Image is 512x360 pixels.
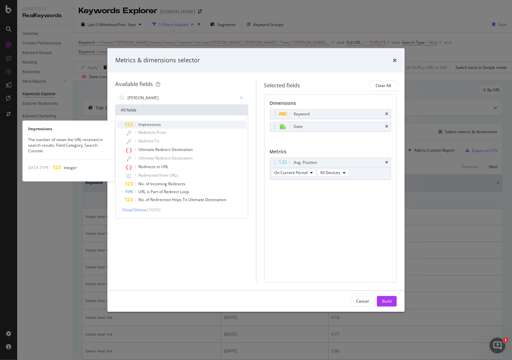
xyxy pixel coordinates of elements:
[107,48,405,312] div: modal
[294,159,317,166] div: Avg. Position
[272,169,316,177] button: On Current Period
[138,164,157,169] span: Redirects
[155,138,159,144] span: To
[138,147,155,152] span: Ultimate
[376,83,391,88] div: Clear All
[138,197,146,202] span: No.
[270,158,391,180] div: Avg. PositiontimesOn Current PeriodAll Devices
[171,155,193,161] span: Destination
[23,137,115,154] div: The number of views the URL received in search results. Field Category: Search Console
[138,172,159,178] span: Redirected
[138,155,155,161] span: Ultimate
[151,189,159,195] span: Part
[171,147,193,152] span: Destination
[150,181,168,187] span: Incoming
[385,125,388,129] div: times
[127,93,237,103] input: Search by field name
[503,338,508,343] span: 1
[138,189,147,195] span: URL
[157,130,166,135] span: From
[157,164,161,169] span: to
[270,148,391,158] div: Metrics
[356,298,369,304] div: Cancel
[264,82,300,89] div: Selected fields
[138,130,157,135] span: Redirects
[161,164,168,169] span: URL
[270,122,391,132] div: Datetimes
[138,122,161,127] span: Impressions
[138,181,146,187] span: No.
[385,112,388,116] div: times
[183,197,188,202] span: To
[122,207,147,213] span: Show 10 more
[382,298,391,304] div: Build
[147,189,151,195] span: is
[490,338,505,353] iframe: Intercom live chat
[115,56,200,65] div: Metrics & dimensions selector
[150,197,172,202] span: Redirection
[155,147,171,152] span: Redirect
[116,105,248,115] div: All fields
[377,296,397,307] button: Build
[205,197,226,202] span: Destination
[146,197,150,202] span: of
[320,170,341,175] span: All Devices
[294,123,303,130] div: Date
[270,100,391,109] div: Dimensions
[188,197,205,202] span: Ultimate
[147,207,161,213] span: ( 10 / 35 )
[169,172,178,178] span: URLs
[138,138,155,144] span: Redirect
[164,189,180,195] span: Redirect
[23,126,115,132] div: Impressions
[180,189,189,195] span: Loop
[115,80,153,88] div: Available fields
[370,80,397,91] button: Clear All
[159,172,169,178] span: from
[155,155,171,161] span: Redirect
[294,111,310,117] div: Keyword
[159,189,164,195] span: of
[317,169,349,177] button: All Devices
[350,296,374,307] button: Cancel
[393,56,397,65] div: times
[270,109,391,119] div: Keywordtimes
[146,181,150,187] span: of
[168,181,185,187] span: Redirects
[385,161,388,165] div: times
[172,197,183,202] span: Hops
[274,170,308,175] span: On Current Period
